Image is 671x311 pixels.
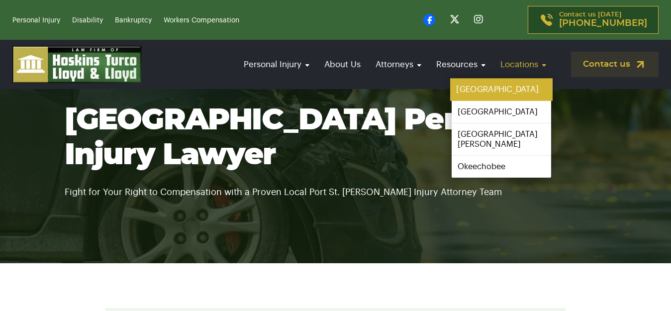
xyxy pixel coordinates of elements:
a: [GEOGRAPHIC_DATA] [452,101,551,123]
a: Workers Compensation [164,17,239,24]
a: [GEOGRAPHIC_DATA][PERSON_NAME] [452,123,551,155]
a: Resources [431,50,490,79]
a: Locations [495,50,551,79]
a: [GEOGRAPHIC_DATA] [450,79,553,101]
h1: [GEOGRAPHIC_DATA] Personal Injury Lawyer [65,103,607,173]
a: Bankruptcy [115,17,152,24]
a: Disability [72,17,103,24]
span: [PHONE_NUMBER] [559,18,647,28]
a: About Us [319,50,366,79]
a: Contact us [571,52,659,77]
a: Personal Injury [12,17,60,24]
p: Contact us [DATE] [559,11,647,28]
a: Okeechobee [452,156,551,178]
a: Attorneys [371,50,426,79]
p: Fight for Your Right to Compensation with a Proven Local Port St. [PERSON_NAME] Injury Attorney Team [65,173,607,200]
a: Personal Injury [239,50,314,79]
img: logo [12,46,142,83]
a: Contact us [DATE][PHONE_NUMBER] [528,6,659,34]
